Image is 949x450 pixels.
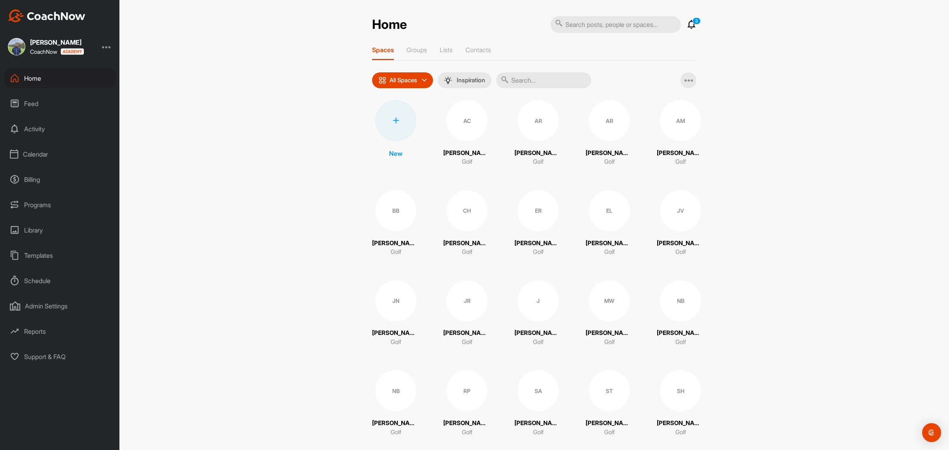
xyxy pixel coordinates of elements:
p: Golf [391,248,401,257]
a: SH[PERSON_NAME]Golf [657,370,704,437]
p: Golf [462,338,473,347]
p: [PERSON_NAME] [372,239,420,248]
img: CoachNow [8,9,85,22]
div: NB [660,280,701,321]
a: AR[PERSON_NAME]Golf [514,100,562,166]
a: ST[PERSON_NAME]Golf [586,370,633,437]
div: Reports [4,321,116,341]
p: [PERSON_NAME] [372,419,420,428]
a: ER[PERSON_NAME]Golf [514,190,562,257]
p: [PERSON_NAME] [514,419,562,428]
div: Support & FAQ [4,347,116,367]
p: Golf [391,338,401,347]
p: Golf [462,248,473,257]
a: AM[PERSON_NAME]Golf [657,100,704,166]
a: BB[PERSON_NAME]Golf [372,190,420,257]
a: AR[PERSON_NAME]Golf [586,100,633,166]
p: [PERSON_NAME] [657,419,704,428]
div: RP [446,370,488,411]
div: CoachNow [30,48,84,55]
p: [PERSON_NAME] [586,239,633,248]
div: AM [660,100,701,141]
p: [PERSON_NAME] [443,329,491,338]
input: Search posts, people or spaces... [550,16,681,33]
div: JV [660,190,701,231]
div: J [518,280,559,321]
a: EL[PERSON_NAME]Golf [586,190,633,257]
div: Home [4,68,116,88]
p: Golf [604,338,615,347]
p: [PERSON_NAME] [657,329,704,338]
div: MW [589,280,630,321]
a: AC[PERSON_NAME]Golf [443,100,491,166]
div: Calendar [4,144,116,164]
p: [PERSON_NAME] [443,149,491,158]
p: All Spaces [389,77,417,83]
p: Golf [604,248,615,257]
p: Golf [533,248,544,257]
p: Golf [391,428,401,437]
p: Contacts [465,46,491,54]
div: AC [446,100,488,141]
div: Feed [4,94,116,113]
p: [PERSON_NAME] [657,149,704,158]
p: Golf [675,157,686,166]
div: EL [589,190,630,231]
img: icon [378,76,386,84]
p: Golf [604,157,615,166]
a: J[PERSON_NAME]Golf [514,280,562,347]
input: Search... [496,72,591,88]
a: JN[PERSON_NAME]Golf [372,280,420,347]
p: Golf [533,338,544,347]
a: NB[PERSON_NAME]Golf [657,280,704,347]
p: [PERSON_NAME] [514,329,562,338]
div: CH [446,190,488,231]
div: Admin Settings [4,296,116,316]
div: JN [375,280,416,321]
p: Golf [675,248,686,257]
div: Templates [4,246,116,265]
p: Lists [440,46,453,54]
a: JR[PERSON_NAME]Golf [443,280,491,347]
p: [PERSON_NAME] [514,239,562,248]
p: Golf [675,428,686,437]
div: BB [375,190,416,231]
p: Golf [604,428,615,437]
div: Billing [4,170,116,189]
a: MW[PERSON_NAME]Golf [586,280,633,347]
div: ER [518,190,559,231]
div: AR [518,100,559,141]
p: [PERSON_NAME] [586,419,633,428]
p: Golf [533,428,544,437]
div: ST [589,370,630,411]
p: Golf [462,157,473,166]
img: square_e7f01a7cdd3d5cba7fa3832a10add056.jpg [8,38,25,55]
p: [PERSON_NAME] [514,149,562,158]
p: Golf [462,428,473,437]
p: Inspiration [457,77,485,83]
p: Spaces [372,46,394,54]
div: SH [660,370,701,411]
p: 3 [692,17,701,25]
img: CoachNow acadmey [60,48,84,55]
div: Activity [4,119,116,139]
div: Programs [4,195,116,215]
div: Schedule [4,271,116,291]
p: Golf [675,338,686,347]
a: CH[PERSON_NAME]Golf [443,190,491,257]
p: [PERSON_NAME] [372,329,420,338]
div: NB [375,370,416,411]
a: RP[PERSON_NAME]Golf [443,370,491,437]
p: [PERSON_NAME] [443,419,491,428]
p: [PERSON_NAME] [443,239,491,248]
img: menuIcon [444,76,452,84]
a: JV[PERSON_NAME]Golf [657,190,704,257]
div: JR [446,280,488,321]
a: NB[PERSON_NAME]Golf [372,370,420,437]
p: Golf [533,157,544,166]
p: New [389,149,403,158]
div: AR [589,100,630,141]
p: [PERSON_NAME] [586,149,633,158]
div: SA [518,370,559,411]
div: Open Intercom Messenger [922,423,941,442]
